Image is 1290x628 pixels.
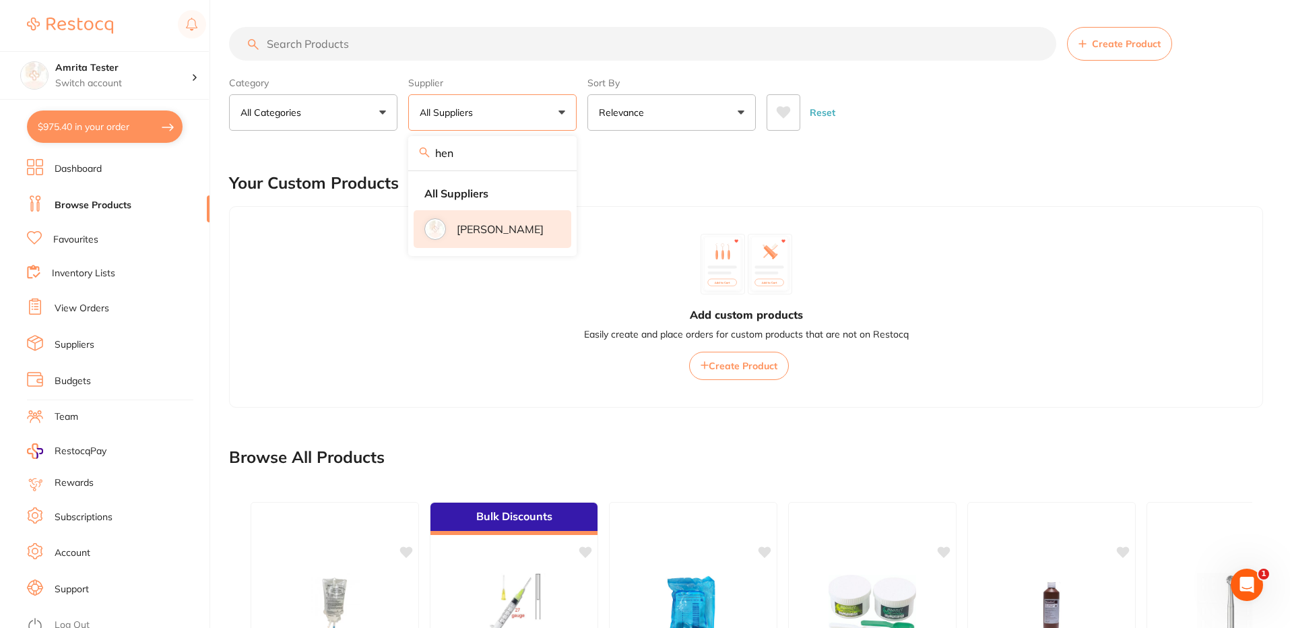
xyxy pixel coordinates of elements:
div: Bulk Discounts [430,503,598,535]
a: Team [55,410,78,424]
a: Budgets [55,375,91,388]
p: Switch account [55,77,191,90]
a: Account [55,546,90,560]
input: Search supplier [408,136,577,170]
label: Supplier [408,77,577,89]
button: All Categories [229,94,397,131]
label: Category [229,77,397,89]
a: Dashboard [55,162,102,176]
img: RestocqPay [27,443,43,459]
a: RestocqPay [27,443,106,459]
a: Subscriptions [55,511,112,524]
input: Search Products [229,27,1056,61]
a: Browse Products [55,199,131,212]
a: Rewards [55,476,94,490]
img: Restocq Logo [27,18,113,34]
p: All Categories [240,106,307,119]
a: Favourites [53,233,98,247]
label: Sort By [587,77,756,89]
button: $975.40 in your order [27,111,183,143]
strong: All Suppliers [424,187,488,199]
h2: Browse All Products [229,448,385,467]
a: Restocq Logo [27,10,113,41]
span: Create Product [1092,38,1161,49]
h3: Add custom products [690,307,803,322]
h4: Amrita Tester [55,61,191,75]
h2: Your Custom Products [229,174,399,193]
p: Relevance [599,106,649,119]
p: Easily create and place orders for custom products that are not on Restocq [584,328,909,342]
span: 1 [1258,569,1269,579]
a: Suppliers [55,338,94,352]
img: Amrita Tester [21,62,48,89]
span: Create Product [709,360,777,372]
img: custom_product_2 [748,234,792,294]
img: custom_product_1 [701,234,745,294]
p: [PERSON_NAME] [457,223,544,235]
p: All Suppliers [420,106,478,119]
button: All Suppliers [408,94,577,131]
a: View Orders [55,302,109,315]
button: Reset [806,94,839,131]
iframe: Intercom live chat [1231,569,1263,601]
button: Create Product [1067,27,1172,61]
a: Support [55,583,89,596]
button: Relevance [587,94,756,131]
img: Henry Schein Halas [426,220,444,238]
span: RestocqPay [55,445,106,458]
a: Inventory Lists [52,267,115,280]
button: Create Product [689,352,789,380]
li: Clear selection [414,179,571,208]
